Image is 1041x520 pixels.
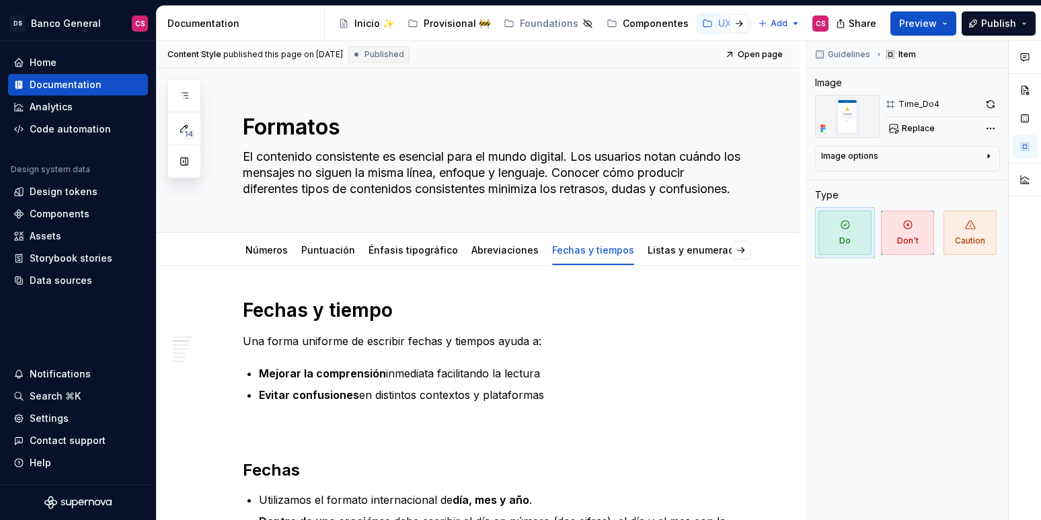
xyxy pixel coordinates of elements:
div: Page tree [333,10,751,37]
div: Provisional 🚧 [424,17,490,30]
textarea: Formatos [240,111,743,143]
div: Help [30,456,51,470]
div: Puntuación [296,235,360,264]
div: Notifications [30,367,91,381]
button: DSBanco GeneralCS [3,9,153,38]
button: Add [754,14,804,33]
img: 26602e89-4b39-432e-bef6-1e2a0efd9caf.png [815,95,880,138]
button: Replace [885,119,941,138]
strong: Mejorar la comprensión [259,367,386,380]
span: Content Style [167,49,221,60]
a: Listas y enumeración [648,244,748,256]
span: Do [818,211,872,255]
a: Settings [8,408,148,429]
a: Énfasis tipográfico [369,244,458,256]
div: published this page on [DATE] [223,49,343,60]
div: Foundations [520,17,578,30]
div: Abreviaciones [466,235,544,264]
strong: día, mes y año [453,493,529,507]
a: Componentes [601,13,694,34]
div: Storybook stories [30,252,112,265]
a: Home [8,52,148,73]
div: Design tokens [30,185,98,198]
div: Inicio ✨ [354,17,394,30]
span: Published [364,49,404,60]
a: Documentation [8,74,148,96]
button: Publish [962,11,1036,36]
button: Share [829,11,885,36]
button: Guidelines [811,45,876,64]
div: Contact support [30,434,106,447]
div: Números [240,235,293,264]
span: Replace [902,123,935,134]
a: UX Writing [697,13,773,34]
div: Banco General [31,17,101,30]
svg: Supernova Logo [44,496,112,509]
span: Don't [881,211,934,255]
p: Utilizamos el formato internacional de . [259,492,746,508]
button: Search ⌘K [8,385,148,407]
a: Design tokens [8,181,148,202]
div: Components [30,207,89,221]
button: Preview [890,11,956,36]
div: Componentes [623,17,689,30]
button: Do [815,207,875,258]
div: DS [9,15,26,32]
strong: Evitar confusiones [259,388,359,402]
div: Home [30,56,56,69]
div: Type [815,188,839,202]
button: Caution [940,207,1000,258]
div: Documentation [167,17,319,30]
a: Components [8,203,148,225]
div: Time_Do4 [898,99,939,110]
span: Add [771,18,787,29]
div: Design system data [11,164,90,175]
button: Notifications [8,363,148,385]
div: Image options [821,151,878,161]
div: CS [135,18,145,29]
a: Data sources [8,270,148,291]
a: Code automation [8,118,148,140]
span: Preview [899,17,937,30]
a: Assets [8,225,148,247]
div: Analytics [30,100,73,114]
div: Code automation [30,122,111,136]
div: Settings [30,412,69,425]
div: Image [815,76,842,89]
span: Guidelines [828,49,870,60]
div: CS [816,18,826,29]
button: Help [8,452,148,474]
div: Documentation [30,78,102,91]
h2: Fechas [243,459,746,481]
div: Data sources [30,274,92,287]
button: Don't [878,207,937,258]
a: Storybook stories [8,248,148,269]
span: Open page [738,49,783,60]
a: Analytics [8,96,148,118]
p: Una forma uniforme de escribir fechas y tiempos ayuda a: [243,333,746,349]
a: Foundations [498,13,599,34]
h1: Fechas y tiempo [243,298,746,322]
a: Fechas y tiempos [552,244,634,256]
span: 14 [182,128,195,139]
div: Listas y enumeración [642,235,754,264]
span: Caution [943,211,997,255]
span: Share [849,17,876,30]
div: Fechas y tiempos [547,235,640,264]
div: Énfasis tipográfico [363,235,463,264]
textarea: El contenido consistente es esencial para el mundo digital. Los usuarios notan cuándo los mensaje... [240,146,743,200]
button: Image options [821,151,994,167]
a: Open page [721,45,789,64]
div: Assets [30,229,61,243]
a: Puntuación [301,244,355,256]
a: Inicio ✨ [333,13,399,34]
a: Números [245,244,288,256]
p: en distintos contextos y plataformas [259,387,746,403]
button: Contact support [8,430,148,451]
div: Search ⌘K [30,389,81,403]
p: inmediata facilitando la lectura [259,365,746,381]
a: Abreviaciones [471,244,539,256]
span: Publish [981,17,1016,30]
a: Provisional 🚧 [402,13,496,34]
